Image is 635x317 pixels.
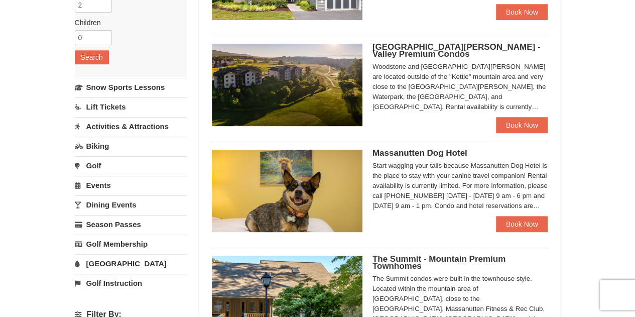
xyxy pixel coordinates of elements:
[75,215,187,234] a: Season Passes
[372,161,548,211] div: Start wagging your tails because Massanutten Dog Hotel is the place to stay with your canine trav...
[212,150,362,232] img: 27428181-5-81c892a3.jpg
[75,18,179,28] label: Children
[75,254,187,273] a: [GEOGRAPHIC_DATA]
[372,254,505,271] span: The Summit - Mountain Premium Townhomes
[372,42,541,59] span: [GEOGRAPHIC_DATA][PERSON_NAME] - Valley Premium Condos
[496,216,548,232] a: Book Now
[75,97,187,116] a: Lift Tickets
[212,44,362,126] img: 19219041-4-ec11c166.jpg
[75,137,187,155] a: Biking
[75,156,187,175] a: Golf
[372,62,548,112] div: Woodstone and [GEOGRAPHIC_DATA][PERSON_NAME] are located outside of the "Kettle" mountain area an...
[372,148,467,158] span: Massanutten Dog Hotel
[496,117,548,133] a: Book Now
[75,235,187,253] a: Golf Membership
[75,117,187,136] a: Activities & Attractions
[75,274,187,292] a: Golf Instruction
[496,4,548,20] a: Book Now
[75,78,187,96] a: Snow Sports Lessons
[75,50,109,64] button: Search
[75,195,187,214] a: Dining Events
[75,176,187,194] a: Events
